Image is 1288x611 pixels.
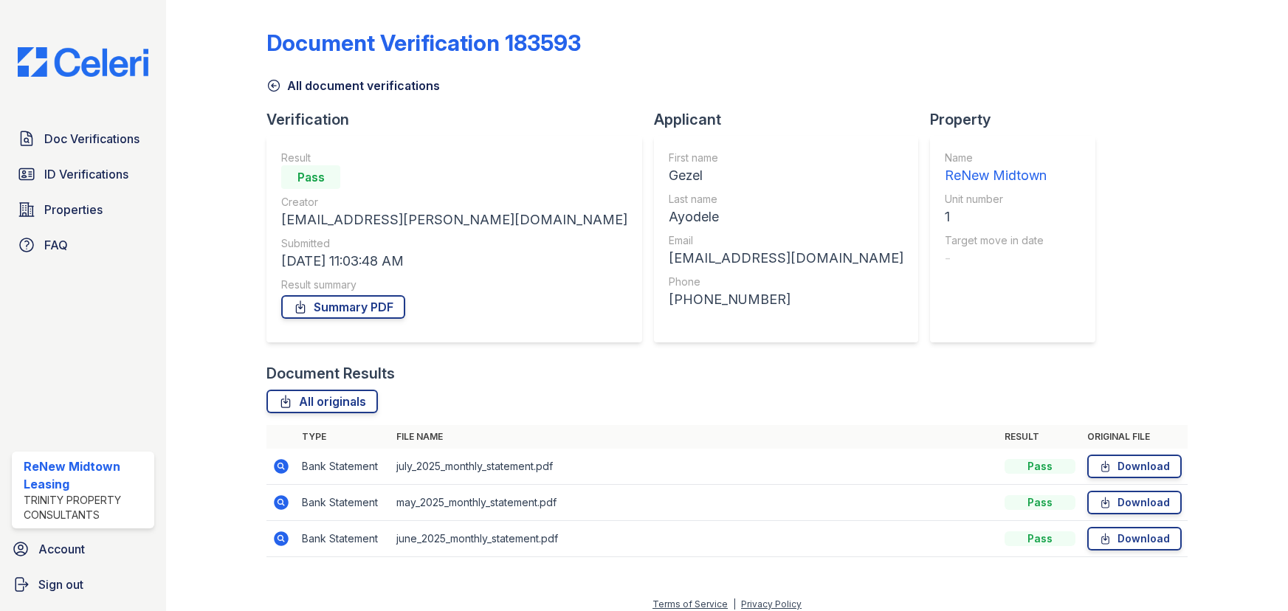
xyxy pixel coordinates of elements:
div: - [945,248,1047,269]
span: Doc Verifications [44,130,140,148]
a: Terms of Service [652,598,728,610]
th: Original file [1081,425,1188,449]
td: july_2025_monthly_statement.pdf [390,449,999,485]
div: Trinity Property Consultants [24,493,148,522]
div: Ayodele [669,207,903,227]
a: All originals [266,390,378,413]
div: Property [930,109,1107,130]
div: [PHONE_NUMBER] [669,289,903,310]
a: Sign out [6,570,160,599]
th: Type [296,425,390,449]
div: [DATE] 11:03:48 AM [281,251,627,272]
td: june_2025_monthly_statement.pdf [390,521,999,557]
div: Pass [281,165,340,189]
div: Result [281,151,627,165]
td: Bank Statement [296,521,390,557]
span: FAQ [44,236,68,254]
span: Account [38,540,85,558]
div: Verification [266,109,654,130]
a: Download [1087,491,1182,514]
div: Submitted [281,236,627,251]
div: Pass [1005,495,1075,510]
div: Creator [281,195,627,210]
a: Download [1087,527,1182,550]
a: Privacy Policy [741,598,802,610]
a: All document verifications [266,77,440,94]
a: Properties [12,195,154,224]
span: Sign out [38,576,83,593]
a: ID Verifications [12,159,154,189]
td: Bank Statement [296,449,390,485]
span: ID Verifications [44,165,128,183]
a: Doc Verifications [12,124,154,153]
div: Gezel [669,165,903,186]
a: Summary PDF [281,295,405,319]
div: Pass [1005,531,1075,546]
div: Target move in date [945,233,1047,248]
div: [EMAIL_ADDRESS][PERSON_NAME][DOMAIN_NAME] [281,210,627,230]
div: Name [945,151,1047,165]
div: Phone [669,275,903,289]
div: First name [669,151,903,165]
div: Document Verification 183593 [266,30,581,56]
a: Download [1087,455,1182,478]
td: Bank Statement [296,485,390,521]
th: Result [999,425,1081,449]
div: 1 [945,207,1047,227]
div: Document Results [266,363,395,384]
div: ReNew Midtown Leasing [24,458,148,493]
div: [EMAIL_ADDRESS][DOMAIN_NAME] [669,248,903,269]
div: ReNew Midtown [945,165,1047,186]
span: Properties [44,201,103,218]
div: Applicant [654,109,930,130]
img: CE_Logo_Blue-a8612792a0a2168367f1c8372b55b34899dd931a85d93a1a3d3e32e68fde9ad4.png [6,47,160,77]
div: | [733,598,736,610]
a: Name ReNew Midtown [945,151,1047,186]
div: Pass [1005,459,1075,474]
a: Account [6,534,160,564]
a: FAQ [12,230,154,260]
div: Result summary [281,277,627,292]
div: Unit number [945,192,1047,207]
div: Last name [669,192,903,207]
td: may_2025_monthly_statement.pdf [390,485,999,521]
div: Email [669,233,903,248]
th: File name [390,425,999,449]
